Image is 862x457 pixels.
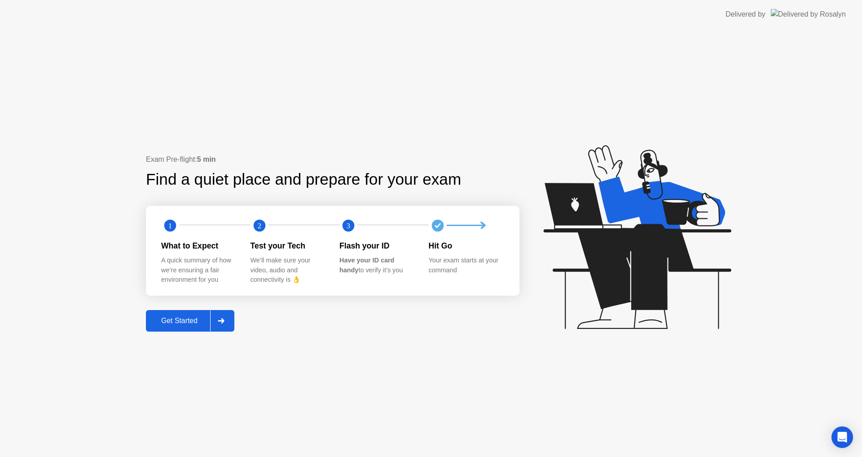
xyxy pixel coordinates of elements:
div: Find a quiet place and prepare for your exam [146,168,462,191]
div: We’ll make sure your video, audio and connectivity is 👌 [251,256,325,285]
div: A quick summary of how we’re ensuring a fair environment for you [161,256,236,285]
img: Delivered by Rosalyn [771,9,846,19]
b: 5 min [197,155,216,163]
div: to verify it’s you [339,256,414,275]
div: What to Expect [161,240,236,252]
text: 1 [168,221,172,230]
div: Open Intercom Messenger [831,426,853,448]
div: Exam Pre-flight: [146,154,519,165]
div: Delivered by [726,9,765,20]
text: 2 [257,221,261,230]
button: Get Started [146,310,234,332]
div: Test your Tech [251,240,325,252]
div: Hit Go [429,240,504,252]
text: 3 [347,221,350,230]
b: Have your ID card handy [339,257,394,274]
div: Get Started [149,317,210,325]
div: Your exam starts at your command [429,256,504,275]
div: Flash your ID [339,240,414,252]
